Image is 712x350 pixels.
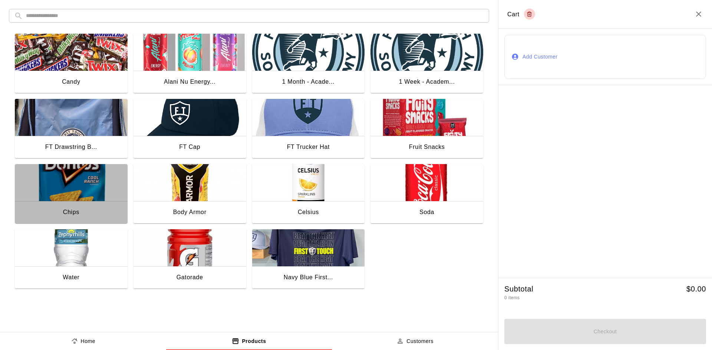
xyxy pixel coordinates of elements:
[63,207,79,217] div: Chips
[177,273,203,282] div: Gatorade
[504,284,533,294] h5: Subtotal
[15,99,128,136] img: FT Drawstring Bag
[242,337,266,345] p: Products
[370,164,483,225] button: SodaSoda
[133,164,246,225] button: Body ArmorBody Armor
[133,99,246,160] button: FT CapFT Cap
[370,34,483,94] button: 1 Week - Academy Training Price1 Week - Academ...
[370,99,483,136] img: Fruit Snacks
[287,142,330,152] div: FT Trucker Hat
[252,99,365,160] button: FT Trucker HatFT Trucker Hat
[133,164,246,201] img: Body Armor
[252,229,365,290] button: Navy Blue First Touch ShirtsNavy Blue First...
[133,99,246,136] img: FT Cap
[81,337,96,345] p: Home
[252,164,365,201] img: Celsius
[252,34,365,71] img: 1 Month - Academy Training Price
[133,229,246,266] img: Gatorade
[164,77,215,87] div: Alani Nu Energy...
[15,164,128,225] button: ChipsChips
[370,99,483,160] button: Fruit SnacksFruit Snacks
[133,229,246,290] button: GatoradeGatorade
[252,164,365,225] button: CelsiusCelsius
[133,34,246,94] button: Alani Nu Energy DrinkAlani Nu Energy...
[507,9,535,20] div: Cart
[179,142,200,152] div: FT Cap
[409,142,445,152] div: Fruit Snacks
[298,207,319,217] div: Celsius
[399,77,455,87] div: 1 Week - Academ...
[252,229,365,266] img: Navy Blue First Touch Shirts
[282,77,334,87] div: 1 Month - Acade...
[15,164,128,201] img: Chips
[133,34,246,71] img: Alani Nu Energy Drink
[694,10,703,19] button: Close
[419,207,434,217] div: Soda
[686,284,706,294] h5: $ 0.00
[15,229,128,290] button: WaterWater
[406,337,434,345] p: Customers
[252,99,365,136] img: FT Trucker Hat
[15,99,128,160] button: FT Drawstring BagFT Drawstring B...
[284,273,333,282] div: Navy Blue First...
[370,34,483,71] img: 1 Week - Academy Training Price
[524,9,535,20] button: Empty cart
[15,34,128,94] button: CandyCandy
[63,273,79,282] div: Water
[45,142,97,152] div: FT Drawstring B...
[15,34,128,71] img: Candy
[504,35,706,79] button: Add Customer
[504,295,520,300] span: 0 items
[370,164,483,201] img: Soda
[62,77,80,87] div: Candy
[15,229,128,266] img: Water
[173,207,207,217] div: Body Armor
[252,34,365,94] button: 1 Month - Academy Training Price1 Month - Acade...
